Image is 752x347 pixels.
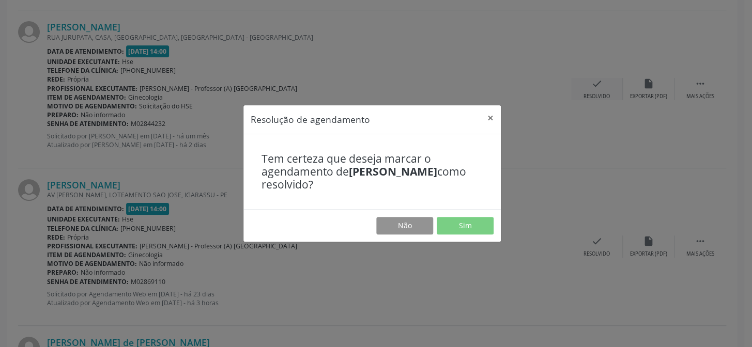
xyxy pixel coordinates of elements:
[437,217,494,234] button: Sim
[262,152,483,192] h4: Tem certeza que deseja marcar o agendamento de como resolvido?
[480,105,501,131] button: Close
[349,164,437,179] b: [PERSON_NAME]
[376,217,433,234] button: Não
[251,113,370,126] h5: Resolução de agendamento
